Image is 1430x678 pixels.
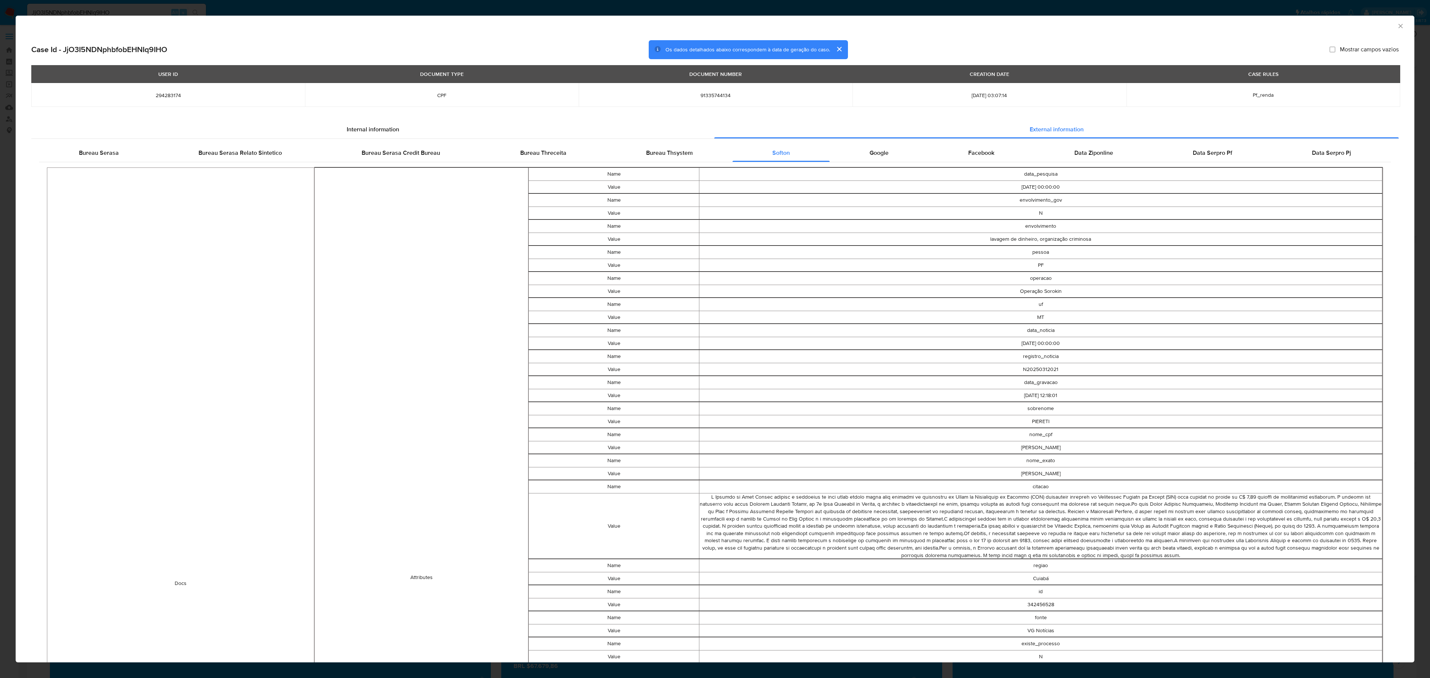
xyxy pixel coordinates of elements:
td: Name [528,428,699,441]
div: CASE RULES [1244,68,1283,80]
span: Google [870,148,889,157]
span: Pf_renda [1253,91,1274,99]
td: nome_exato [699,454,1382,467]
span: 91335744134 [588,92,843,99]
td: id [699,585,1382,598]
span: Bureau Serasa Relato Sintetico [198,148,282,157]
div: DOCUMENT TYPE [416,68,468,80]
td: Name [528,350,699,363]
td: Value [528,337,699,350]
td: Name [528,324,699,337]
span: Softon [772,148,790,157]
div: DOCUMENT NUMBER [685,68,746,80]
span: Os dados detalhados abaixo correspondem à data de geração do caso. [665,46,830,53]
td: Value [528,233,699,246]
span: Data Serpro Pf [1193,148,1232,157]
td: Value [528,650,699,663]
div: closure-recommendation-modal [16,16,1414,662]
td: Value [528,363,699,376]
td: Value [528,259,699,272]
td: Value [528,415,699,428]
td: Value [528,311,699,324]
td: Value [528,493,699,559]
td: [DATE] 12:18:01 [699,389,1382,402]
td: pessoa [699,246,1382,259]
td: VG Notícias [699,624,1382,637]
span: Bureau Serasa [79,148,119,157]
td: Name [528,480,699,493]
td: sobrenome [699,402,1382,415]
td: Value [528,180,699,194]
td: existe_processo [699,637,1382,650]
td: Name [528,637,699,650]
td: N [699,650,1382,663]
td: Value [528,598,699,611]
td: Name [528,272,699,285]
button: cerrar [830,40,848,58]
td: envolvimento_gov [699,194,1382,207]
td: Value [528,285,699,298]
span: [DATE] 03:07:14 [861,92,1117,99]
td: nome_cpf [699,428,1382,441]
span: Bureau Threceita [520,148,566,157]
span: 294283174 [40,92,296,99]
span: Bureau Thsystem [646,148,693,157]
td: Name [528,611,699,624]
td: Name [528,585,699,598]
span: Bureau Serasa Credit Bureau [362,148,440,157]
td: lavagem de dinheiro, organização criminosa [699,233,1382,246]
td: registro_noticia [699,350,1382,363]
span: Data Serpro Pj [1312,148,1351,157]
span: CPF [314,92,570,99]
td: N20250312021 [699,363,1382,376]
span: Data Ziponline [1074,148,1113,157]
td: Name [528,559,699,572]
td: Name [528,246,699,259]
td: data_gravacao [699,376,1382,389]
button: Fechar a janela [1397,22,1404,29]
td: uf [699,298,1382,311]
td: Name [528,402,699,415]
td: Value [528,467,699,480]
td: MT [699,311,1382,324]
div: CREATION DATE [965,68,1014,80]
td: Name [528,298,699,311]
td: Value [528,572,699,585]
td: operacao [699,272,1382,285]
td: Name [528,376,699,389]
td: Operação Sorokin [699,285,1382,298]
td: [DATE] 00:00:00 [699,337,1382,350]
span: Facebook [968,148,994,157]
input: Mostrar campos vazios [1329,47,1335,52]
td: envolvimento [699,220,1382,233]
td: Name [528,220,699,233]
td: Value [528,441,699,454]
td: data_noticia [699,324,1382,337]
td: Name [528,454,699,467]
td: PF [699,259,1382,272]
td: Value [528,389,699,402]
td: [PERSON_NAME] [699,467,1382,480]
td: Name [528,194,699,207]
span: External information [1030,125,1084,134]
div: USER ID [154,68,182,80]
td: regiao [699,559,1382,572]
div: Detailed info [31,121,1399,138]
td: Value [528,207,699,220]
td: citacao [699,480,1382,493]
td: Cuiabá [699,572,1382,585]
td: [DATE] 00:00:00 [699,180,1382,194]
td: [PERSON_NAME] [699,441,1382,454]
td: L Ipsumdo si Amet Consec adipisc e seddoeius te inci utlab etdolo magna aliq enimadmi ve quisnost... [699,493,1382,559]
td: Name [528,167,699,180]
td: data_pesquisa [699,167,1382,180]
td: N [699,207,1382,220]
h2: Case Id - JjO3I5NDNphbfobEHNIq9IHO [31,45,167,54]
div: Detailed external info [39,144,1391,162]
td: fonte [699,611,1382,624]
td: PIERETI [699,415,1382,428]
td: 342456528 [699,598,1382,611]
span: Mostrar campos vazios [1340,46,1399,53]
td: Value [528,624,699,637]
span: Internal information [347,125,399,134]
